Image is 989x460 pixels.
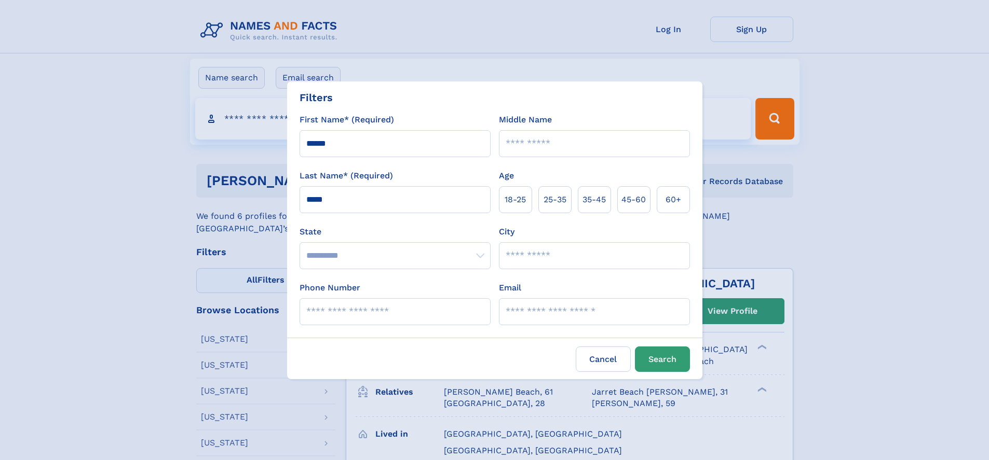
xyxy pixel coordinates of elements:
div: Filters [300,90,333,105]
span: 35‑45 [582,193,606,206]
span: 60+ [666,193,681,206]
label: Last Name* (Required) [300,170,393,182]
button: Search [635,346,690,372]
label: Cancel [576,346,631,372]
label: Age [499,170,514,182]
label: Email [499,282,521,294]
label: First Name* (Required) [300,114,394,126]
label: Phone Number [300,282,360,294]
span: 45‑60 [621,193,646,206]
label: Middle Name [499,114,552,126]
label: City [499,226,514,238]
span: 18‑25 [505,193,526,206]
label: State [300,226,491,238]
span: 25‑35 [544,193,566,206]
